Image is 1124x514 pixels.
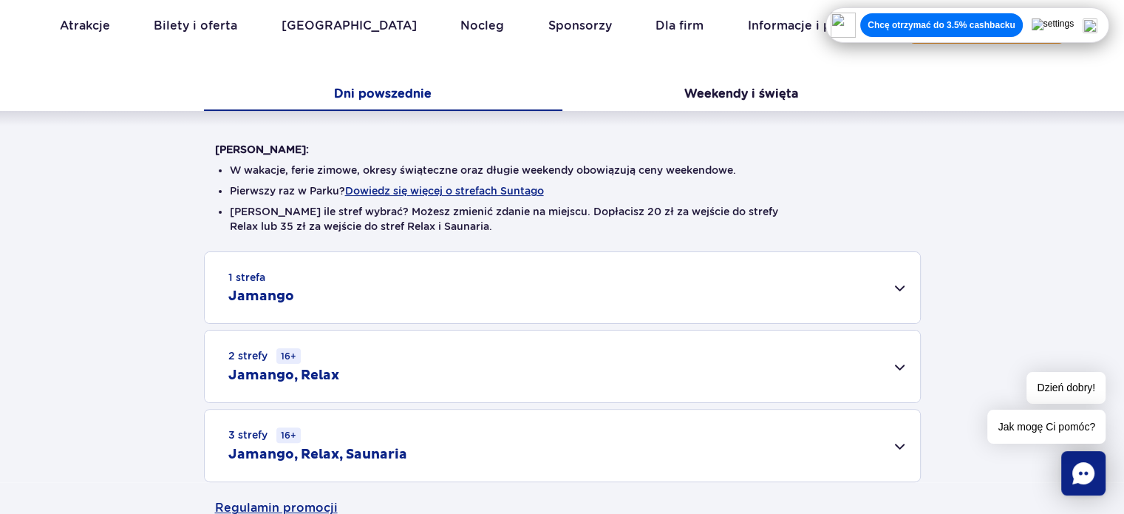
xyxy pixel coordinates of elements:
[228,427,301,443] small: 3 strefy
[215,143,309,155] strong: [PERSON_NAME]:
[562,80,921,111] button: Weekendy i święta
[204,80,562,111] button: Dni powszednie
[228,270,265,285] small: 1 strefa
[276,348,301,364] small: 16+
[228,348,301,364] small: 2 strefy
[276,427,301,443] small: 16+
[282,8,417,44] a: [GEOGRAPHIC_DATA]
[228,288,294,305] h2: Jamango
[548,8,612,44] a: Sponsorzy
[154,8,237,44] a: Bilety i oferta
[987,410,1106,444] span: Jak mogę Ci pomóc?
[228,367,339,385] h2: Jamango, Relax
[230,183,895,198] li: Pierwszy raz w Parku?
[748,8,865,44] a: Informacje i pomoc
[655,8,704,44] a: Dla firm
[1026,372,1106,404] span: Dzień dobry!
[345,185,544,197] button: Dowiedz się więcej o strefach Suntago
[1061,451,1106,496] div: Chat
[230,163,895,177] li: W wakacje, ferie zimowe, okresy świąteczne oraz długie weekendy obowiązują ceny weekendowe.
[60,8,110,44] a: Atrakcje
[228,446,407,464] h2: Jamango, Relax, Saunaria
[460,8,504,44] a: Nocleg
[230,204,895,234] li: [PERSON_NAME] ile stref wybrać? Możesz zmienić zdanie na miejscu. Dopłacisz 20 zł za wejście do s...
